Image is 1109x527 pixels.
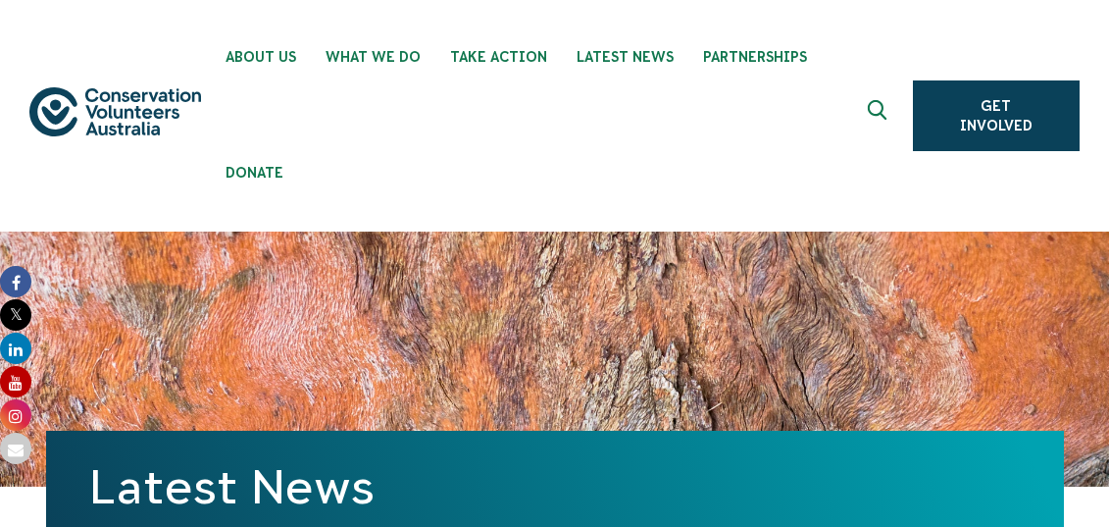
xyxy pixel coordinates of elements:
[913,80,1080,151] a: Get Involved
[856,92,903,139] button: Expand search box Close search box
[326,49,421,65] span: What We Do
[226,165,283,181] span: Donate
[226,49,296,65] span: About Us
[89,460,375,513] a: Latest News
[29,87,201,137] img: logo.svg
[450,49,547,65] span: Take Action
[577,49,674,65] span: Latest News
[703,49,807,65] span: Partnerships
[867,100,891,132] span: Expand search box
